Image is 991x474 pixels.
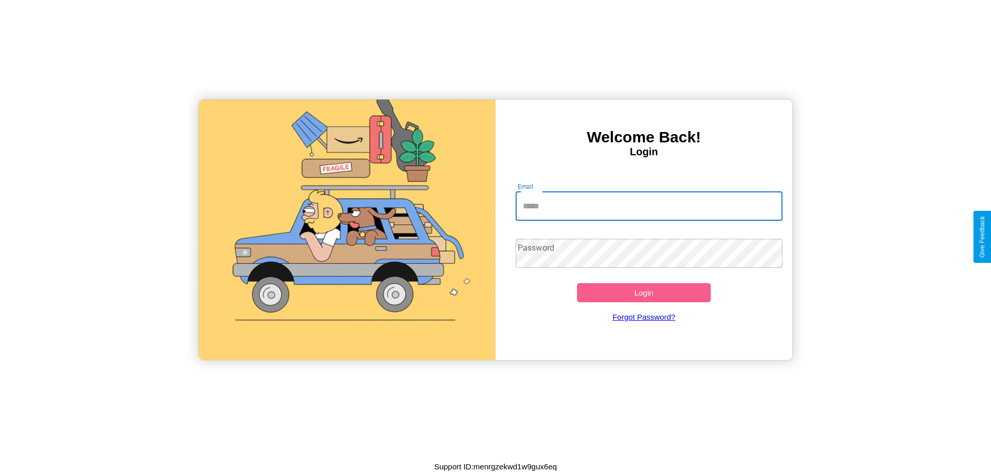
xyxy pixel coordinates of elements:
[495,128,792,146] h3: Welcome Back!
[199,100,495,360] img: gif
[577,283,711,302] button: Login
[979,216,986,258] div: Give Feedback
[495,146,792,158] h4: Login
[510,302,778,332] a: Forgot Password?
[518,182,534,191] label: Email
[434,460,557,473] p: Support ID: menrgzekwd1w9gux6eq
